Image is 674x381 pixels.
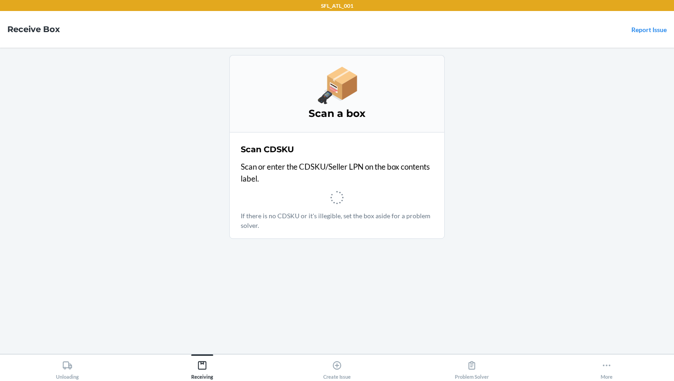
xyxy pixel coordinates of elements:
[7,23,60,35] h4: Receive Box
[56,357,79,380] div: Unloading
[539,354,674,380] button: More
[135,354,270,380] button: Receiving
[241,144,294,155] h2: Scan CDSKU
[601,357,613,380] div: More
[241,106,433,121] h3: Scan a box
[270,354,404,380] button: Create Issue
[455,357,489,380] div: Problem Solver
[241,161,433,184] p: Scan or enter the CDSKU/Seller LPN on the box contents label.
[191,357,213,380] div: Receiving
[404,354,539,380] button: Problem Solver
[323,357,351,380] div: Create Issue
[241,211,433,230] p: If there is no CDSKU or it's illegible, set the box aside for a problem solver.
[321,2,354,10] p: SFL_ATL_001
[631,26,667,33] a: Report Issue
